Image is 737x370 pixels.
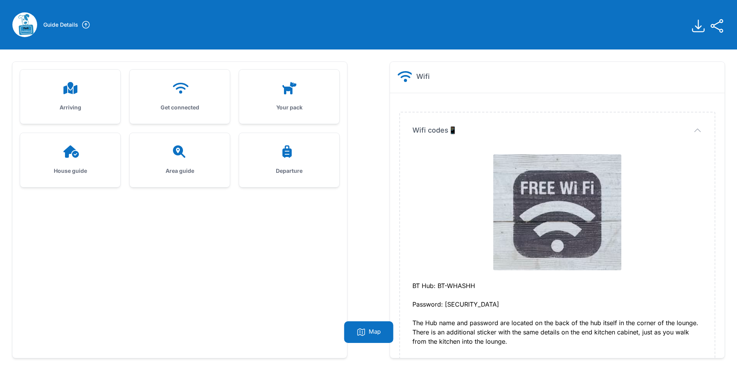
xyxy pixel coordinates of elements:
a: Area guide [130,133,230,187]
a: House guide [20,133,120,187]
h3: Arriving [32,104,108,111]
h3: Get connected [142,104,217,111]
h3: House guide [32,167,108,175]
div: Password: [SECURITY_DATA] The Hub name and password are located on the back of the hub itself in ... [412,300,702,346]
a: Guide Details [43,20,91,29]
a: Departure [239,133,339,187]
h3: Departure [251,167,327,175]
img: k2eunmm0y5mbp1wt4d37vrlmwgz5 [12,12,37,37]
h2: Wifi [416,71,430,82]
a: Get connected [130,70,230,124]
h3: Guide Details [43,21,78,29]
span: Wifi codes📱 [412,125,457,136]
button: Wifi codes📱 [412,125,702,136]
a: Arriving [20,70,120,124]
a: Your pack [239,70,339,124]
h3: Area guide [142,167,217,175]
img: hqi2ttj1e5dyiejc4q55pvrm07mj [493,154,621,270]
div: BT Hub: BT-WHASHH [412,281,702,290]
p: Map [369,327,381,337]
h3: Your pack [251,104,327,111]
